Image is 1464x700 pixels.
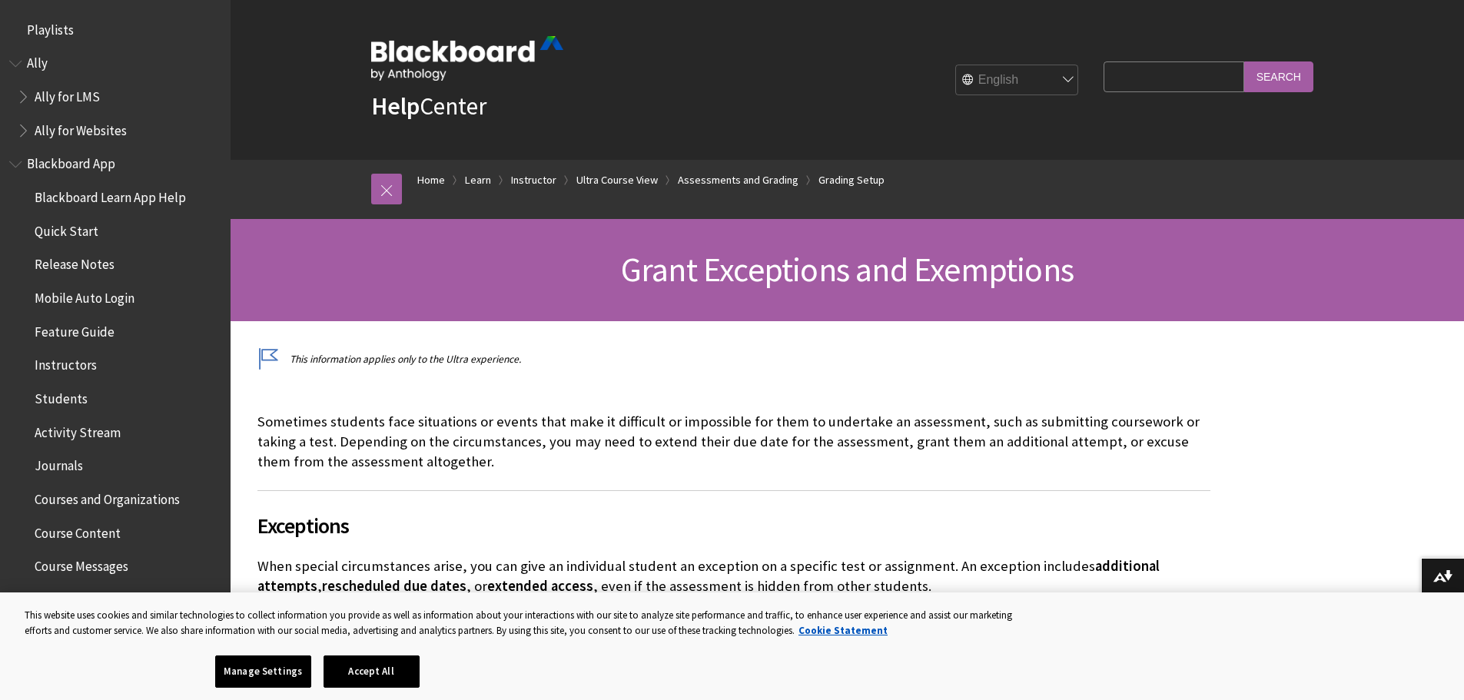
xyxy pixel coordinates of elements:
span: Ally for Websites [35,118,127,138]
span: Quick Start [35,218,98,239]
span: Release Notes [35,252,115,273]
a: Home [417,171,445,190]
span: Feature Guide [35,319,115,340]
select: Site Language Selector [956,65,1079,96]
span: Exceptions [257,509,1210,542]
a: Learn [465,171,491,190]
span: Journals [35,453,83,474]
p: When special circumstances arise, you can give an individual student an exception on a specific t... [257,556,1210,596]
span: Ally for LMS [35,84,100,105]
span: Course Content [35,520,121,541]
a: Assessments and Grading [678,171,798,190]
span: rescheduled due dates [322,577,466,595]
span: Students [35,386,88,406]
span: Playlists [27,17,74,38]
input: Search [1244,61,1313,91]
span: Grant Exceptions and Exemptions [621,248,1074,290]
a: More information about your privacy, opens in a new tab [798,624,888,637]
span: extended access [487,577,593,595]
strong: Help [371,91,420,121]
button: Accept All [324,655,420,688]
span: Blackboard Learn App Help [35,184,186,205]
p: This information applies only to the Ultra experience. [257,352,1210,367]
span: Course Messages [35,554,128,575]
span: Instructors [35,353,97,373]
span: Mobile Auto Login [35,285,134,306]
a: Instructor [511,171,556,190]
div: This website uses cookies and similar technologies to collect information you provide as well as ... [25,608,1025,638]
span: Blackboard App [27,151,115,172]
span: Activity Stream [35,420,121,440]
img: Blackboard by Anthology [371,36,563,81]
button: Manage Settings [215,655,311,688]
span: Courses and Organizations [35,486,180,507]
nav: Book outline for Playlists [9,17,221,43]
p: Sometimes students face situations or events that make it difficult or impossible for them to und... [257,412,1210,473]
a: HelpCenter [371,91,486,121]
span: Ally [27,51,48,71]
a: Ultra Course View [576,171,658,190]
nav: Book outline for Anthology Ally Help [9,51,221,144]
a: Grading Setup [818,171,885,190]
span: Offline Content [35,587,119,608]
